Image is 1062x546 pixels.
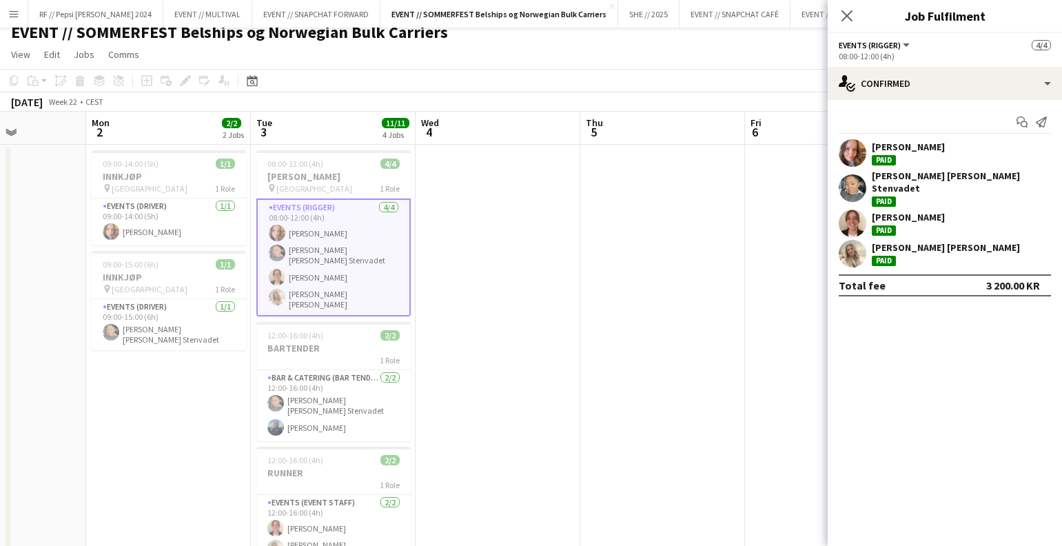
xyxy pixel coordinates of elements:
[108,48,139,61] span: Comms
[586,117,603,129] span: Thu
[828,67,1062,100] div: Confirmed
[839,40,901,50] span: Events (Rigger)
[215,284,235,294] span: 1 Role
[872,170,1048,194] div: [PERSON_NAME] [PERSON_NAME] Stenvadet
[790,1,963,28] button: EVENT // [PERSON_NAME] // NOR-SHIPPING
[74,48,94,61] span: Jobs
[254,124,272,140] span: 3
[6,45,36,63] a: View
[256,150,411,316] app-job-card: 08:00-12:00 (4h)4/4[PERSON_NAME] [GEOGRAPHIC_DATA]1 RoleEvents (Rigger)4/408:00-12:00 (4h)[PERSON...
[45,97,80,107] span: Week 22
[380,455,400,465] span: 2/2
[256,322,411,441] app-job-card: 12:00-16:00 (4h)2/2BARTENDER1 RoleBar & Catering (Bar Tender)2/212:00-16:00 (4h)[PERSON_NAME] [PE...
[872,225,896,236] div: Paid
[380,159,400,169] span: 4/4
[872,256,896,266] div: Paid
[11,95,43,109] div: [DATE]
[382,118,409,128] span: 11/11
[112,183,187,194] span: [GEOGRAPHIC_DATA]
[85,97,103,107] div: CEST
[419,124,439,140] span: 4
[872,241,1020,254] div: [PERSON_NAME] [PERSON_NAME]
[256,199,411,316] app-card-role: Events (Rigger)4/408:00-12:00 (4h)[PERSON_NAME][PERSON_NAME] [PERSON_NAME] Stenvadet[PERSON_NAME]...
[92,271,246,283] h3: INNKJØP
[222,118,241,128] span: 2/2
[92,150,246,245] app-job-card: 09:00-14:00 (5h)1/1INNKJØP [GEOGRAPHIC_DATA]1 RoleEvents (Driver)1/109:00-14:00 (5h)[PERSON_NAME]
[92,299,246,350] app-card-role: Events (Driver)1/109:00-15:00 (6h)[PERSON_NAME] [PERSON_NAME] Stenvadet
[103,159,159,169] span: 09:00-14:00 (5h)
[276,183,352,194] span: [GEOGRAPHIC_DATA]
[380,480,400,490] span: 1 Role
[267,330,323,341] span: 12:00-16:00 (4h)
[92,199,246,245] app-card-role: Events (Driver)1/109:00-14:00 (5h)[PERSON_NAME]
[380,355,400,365] span: 1 Role
[380,183,400,194] span: 1 Role
[44,48,60,61] span: Edit
[256,342,411,354] h3: BARTENDER
[267,455,323,465] span: 12:00-16:00 (4h)
[90,124,110,140] span: 2
[256,170,411,183] h3: [PERSON_NAME]
[39,45,65,63] a: Edit
[103,45,145,63] a: Comms
[256,467,411,479] h3: RUNNER
[748,124,762,140] span: 6
[872,155,896,165] div: Paid
[112,284,187,294] span: [GEOGRAPHIC_DATA]
[92,251,246,350] app-job-card: 09:00-15:00 (6h)1/1INNKJØP [GEOGRAPHIC_DATA]1 RoleEvents (Driver)1/109:00-15:00 (6h)[PERSON_NAME]...
[750,117,762,129] span: Fri
[839,279,886,292] div: Total fee
[92,170,246,183] h3: INNKJØP
[872,141,945,153] div: [PERSON_NAME]
[28,1,163,28] button: RF // Pepsi [PERSON_NAME] 2024
[256,117,272,129] span: Tue
[92,117,110,129] span: Mon
[1032,40,1051,50] span: 4/4
[421,117,439,129] span: Wed
[872,196,896,207] div: Paid
[839,40,912,50] button: Events (Rigger)
[839,51,1051,61] div: 08:00-12:00 (4h)
[828,7,1062,25] h3: Job Fulfilment
[584,124,603,140] span: 5
[11,48,30,61] span: View
[872,211,945,223] div: [PERSON_NAME]
[216,259,235,270] span: 1/1
[223,130,244,140] div: 2 Jobs
[986,279,1040,292] div: 3 200.00 KR
[256,370,411,441] app-card-role: Bar & Catering (Bar Tender)2/212:00-16:00 (4h)[PERSON_NAME] [PERSON_NAME] Stenvadet[PERSON_NAME]
[382,130,409,140] div: 4 Jobs
[680,1,790,28] button: EVENT // SNAPCHAT CAFÈ
[163,1,252,28] button: EVENT // MULTIVAL
[380,330,400,341] span: 2/2
[267,159,323,169] span: 08:00-12:00 (4h)
[618,1,680,28] button: SHE // 2025
[216,159,235,169] span: 1/1
[252,1,380,28] button: EVENT // SNAPCHAT FORWARD
[380,1,618,28] button: EVENT // SOMMERFEST Belships og Norwegian Bulk Carriers
[11,22,448,43] h1: EVENT // SOMMERFEST Belships og Norwegian Bulk Carriers
[103,259,159,270] span: 09:00-15:00 (6h)
[215,183,235,194] span: 1 Role
[68,45,100,63] a: Jobs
